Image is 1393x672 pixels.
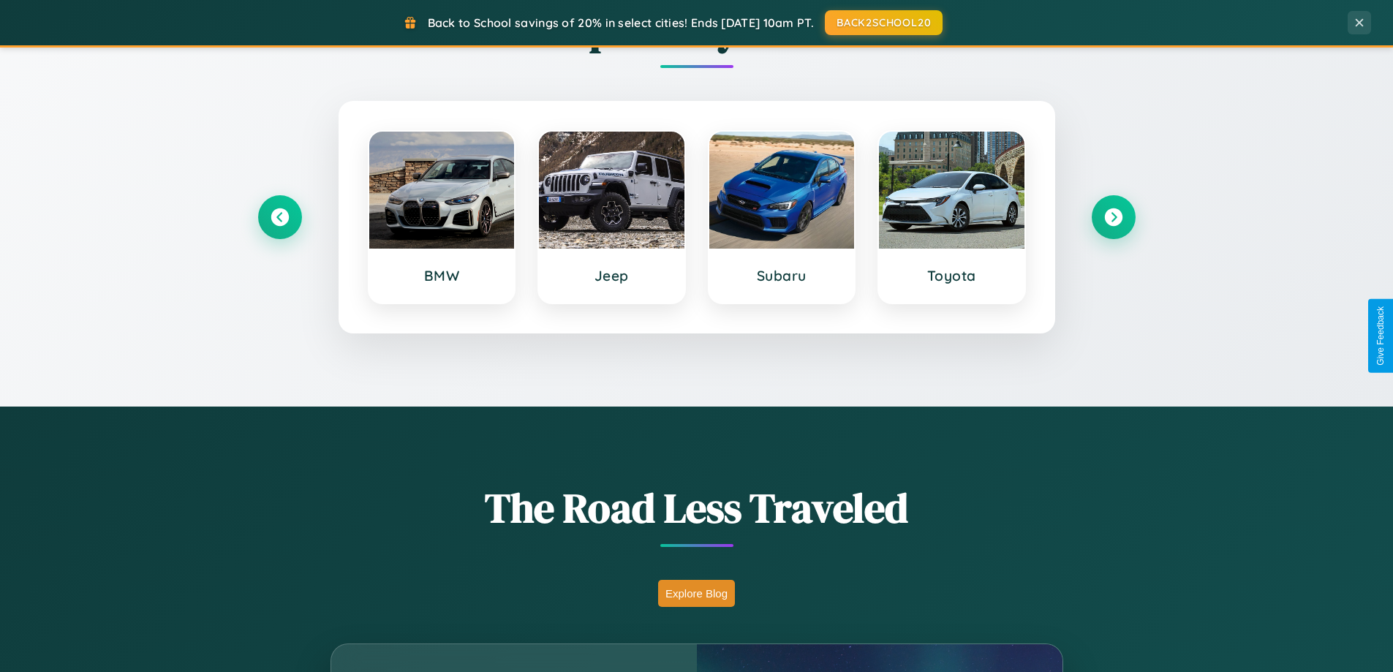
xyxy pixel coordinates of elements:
h3: Subaru [724,267,840,284]
div: Give Feedback [1375,306,1386,366]
span: Back to School savings of 20% in select cities! Ends [DATE] 10am PT. [428,15,814,30]
h1: The Road Less Traveled [258,480,1136,536]
h3: Jeep [554,267,670,284]
h3: BMW [384,267,500,284]
button: Explore Blog [658,580,735,607]
button: BACK2SCHOOL20 [825,10,943,35]
h3: Toyota [894,267,1010,284]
